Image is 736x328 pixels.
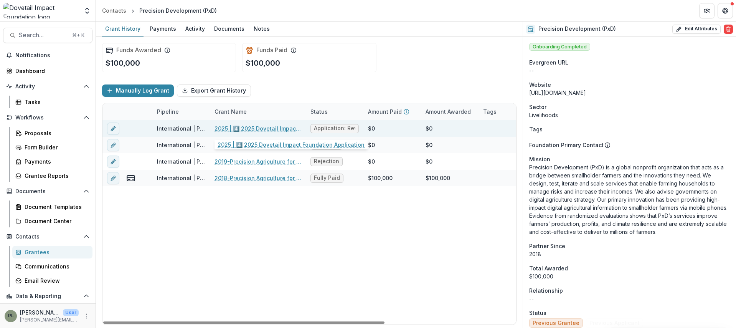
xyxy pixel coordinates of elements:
button: edit [107,123,119,135]
p: Amount Paid [368,108,402,116]
div: Activity [182,23,208,34]
div: Amount Paid [363,103,421,120]
a: 2018-Precision Agriculture for Development-Stage 4: Renewal [215,174,301,182]
div: $0 [426,141,432,149]
div: Document Templates [25,203,86,211]
div: Documents [211,23,248,34]
span: Fully Paid [314,175,340,181]
span: Application: Review [314,125,355,132]
p: Foundation Primary Contact [529,141,604,149]
button: Manually Log Grant [102,84,174,97]
div: Tags [479,103,536,120]
div: Status [306,108,332,116]
p: $100,000 [246,57,280,69]
a: 2023 | Precision Development (PxD) [215,141,301,149]
button: Open Data & Reporting [3,290,92,302]
span: Mission [529,155,550,163]
span: Contacts [15,234,80,240]
a: Grantees [12,246,92,258]
button: Delete [724,25,733,34]
div: Tags [479,108,501,116]
h2: Funds Paid [256,46,287,54]
span: Tags [529,125,543,133]
a: Document Center [12,215,92,227]
div: Amount Awarded [421,108,475,116]
a: Email Review [12,274,92,287]
div: Email Review [25,277,86,285]
p: User [63,309,79,316]
a: Proposals [12,127,92,139]
a: Dashboard [3,65,92,77]
div: Form Builder [25,143,86,151]
span: Previous Grantee [533,320,579,326]
a: 2019-Precision Agriculture for Development-Stage 4: Renewal [215,157,301,166]
button: Edit Attributes [672,25,721,34]
button: Open entity switcher [82,3,92,18]
p: Precision Development (PxD) is a global nonprofit organization that acts as a bridge between smal... [529,163,730,236]
span: Activity [15,83,80,90]
button: Search... [3,28,92,43]
div: ⌘ + K [71,31,86,40]
p: [PERSON_NAME][EMAIL_ADDRESS][DOMAIN_NAME] [20,316,79,323]
div: Payments [25,157,86,166]
button: Open Workflows [3,111,92,124]
span: Documents [15,188,80,195]
p: Livelihoods [529,111,730,119]
a: Communications [12,260,92,273]
span: Relationship [529,287,563,295]
span: Data & Reporting [15,293,80,300]
button: More [82,311,91,321]
div: Pipeline [152,108,183,116]
a: Tasks [12,96,92,108]
div: $0 [368,157,375,166]
a: [URL][DOMAIN_NAME] [529,89,586,96]
div: Status [306,103,363,120]
button: Open Activity [3,80,92,93]
button: Export Grant History [177,84,251,97]
div: Grant History [102,23,144,34]
div: Proposals [25,129,86,137]
a: Form Builder [12,141,92,154]
button: Open Documents [3,185,92,197]
div: International | Prospects Pipeline [157,124,205,133]
h2: Precision Development (PxD) [538,26,616,32]
button: view-payments [126,174,135,183]
div: Payments [147,23,179,34]
div: International | Prospects Pipeline [157,174,205,182]
span: Rejection [314,158,339,165]
div: Grant Name [210,103,306,120]
a: Activity [182,22,208,36]
div: Grant Name [210,108,251,116]
a: Payments [12,155,92,168]
button: Get Help [718,3,733,18]
a: Grant History [102,22,144,36]
a: Payments [147,22,179,36]
span: Previous Applicant [589,320,640,326]
a: Contacts [99,5,129,16]
a: Document Templates [12,200,92,213]
div: Tasks [25,98,86,106]
span: Workflows [15,114,80,121]
span: Onboarding Completed [529,43,590,51]
div: Pipeline [152,103,210,120]
img: Dovetail Impact Foundation logo [3,3,79,18]
button: edit [107,156,119,168]
div: Philip Langford [8,313,14,318]
span: Status [529,309,546,317]
a: Documents [211,22,248,36]
div: $0 [368,141,375,149]
div: Amount Awarded [421,103,479,120]
p: 2018 [529,250,730,258]
div: $100,000 [426,174,450,182]
button: edit [107,139,119,151]
span: Total Awarded [529,264,568,272]
div: $100,000 [529,272,730,280]
div: Dashboard [15,67,86,75]
a: Grantee Reports [12,169,92,182]
div: Notes [251,23,273,34]
span: Sector [529,103,546,111]
span: Search... [19,31,68,39]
